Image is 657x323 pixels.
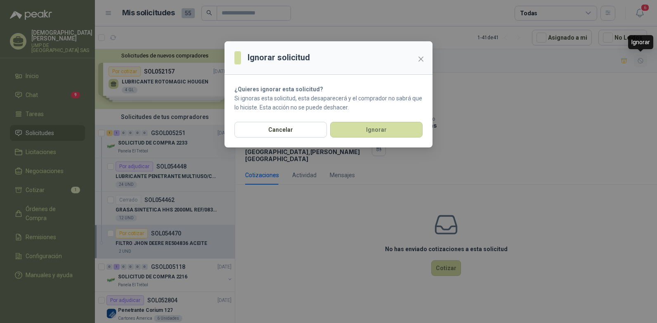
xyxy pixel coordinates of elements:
button: Close [414,52,428,66]
button: Cancelar [234,122,327,138]
strong: ¿Quieres ignorar esta solicitud? [234,86,323,93]
button: Ignorar [330,122,423,138]
span: close [418,56,424,62]
h3: Ignorar solicitud [248,51,310,64]
p: Si ignoras esta solicitud, esta desaparecerá y el comprador no sabrá que lo hiciste. Esta acción ... [234,94,423,112]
